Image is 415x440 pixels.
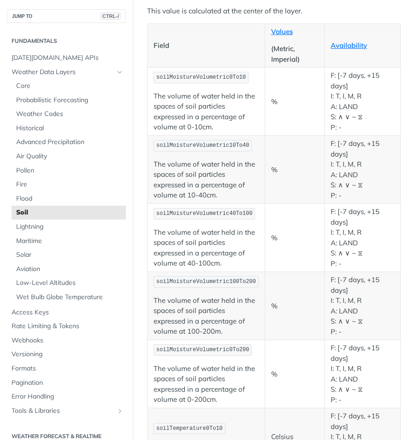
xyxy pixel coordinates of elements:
[7,9,126,23] button: JUMP TOCTRL-/
[12,392,124,401] span: Error Handling
[16,250,124,260] span: Solar
[154,41,259,51] p: Field
[16,265,124,274] span: Aviation
[331,207,394,269] p: F: [-7 days, +15 days] I: T, I, M, R A: LAND S: ∧ ∨ ~ ⧖ P: -
[7,306,126,319] a: Access Keys
[156,278,256,285] span: soilMoistureVolumetric100To200
[156,347,249,353] span: soilMoistureVolumetric0To200
[7,390,126,404] a: Error Handling
[154,295,259,337] p: The volume of water held in the spaces of soil particles expressed in a percentage of volume at 1...
[331,343,394,405] p: F: [-7 days, +15 days] I: T, I, M, R A: LAND S: ∧ ∨ ~ ⧖ P: -
[331,70,394,133] p: F: [-7 days, +15 days] I: T, I, M, R A: LAND S: ∧ ∨ ~ ⧖ P: -
[12,350,124,359] span: Versioning
[16,152,124,161] span: Air Quality
[271,97,319,107] p: %
[12,290,126,304] a: Wet Bulb Globe Temperature
[12,322,124,331] span: Rate Limiting & Tokens
[12,164,126,178] a: Pollen
[16,278,124,288] span: Low-Level Altitudes
[156,425,223,432] span: soilTemperature0To10
[7,362,126,376] a: Formats
[12,122,126,135] a: Historical
[7,65,126,79] a: Weather Data LayersHide subpages for Weather Data Layers
[7,37,126,45] h2: Fundamentals
[16,194,124,203] span: Flood
[12,308,124,317] span: Access Keys
[12,93,126,107] a: Probabilistic Forecasting
[16,166,124,175] span: Pollen
[16,96,124,105] span: Probabilistic Forecasting
[101,12,121,20] span: CTRL-/
[16,208,124,217] span: Soil
[12,248,126,262] a: Solar
[271,369,319,380] p: %
[271,233,319,243] p: %
[12,276,126,290] a: Low-Level Altitudes
[12,192,126,206] a: Flood
[154,91,259,133] p: The volume of water held in the spaces of soil particles expressed in a percentage of volume at 0...
[16,81,124,91] span: Core
[116,69,124,76] button: Hide subpages for Weather Data Layers
[331,139,394,201] p: F: [-7 days, +15 days] I: T, I, M, R A: LAND S: ∧ ∨ ~ ⧖ P: -
[12,336,124,345] span: Webhooks
[156,142,249,149] span: soilMoistureVolumetric10To40
[16,124,124,133] span: Historical
[12,364,124,373] span: Formats
[156,210,253,217] span: soilMoistureVolumetric40To100
[16,237,124,246] span: Maritime
[154,159,259,201] p: The volume of water held in the spaces of soil particles expressed in a percentage of volume at 1...
[12,378,124,388] span: Pagination
[331,275,394,337] p: F: [-7 days, +15 days] I: T, I, M, R A: LAND S: ∧ ∨ ~ ⧖ P: -
[16,293,124,302] span: Wet Bulb Globe Temperature
[12,150,126,163] a: Air Quality
[7,376,126,390] a: Pagination
[16,138,124,147] span: Advanced Precipitation
[7,404,126,418] a: Tools & LibrariesShow subpages for Tools & Libraries
[12,262,126,276] a: Aviation
[116,407,124,415] button: Show subpages for Tools & Libraries
[12,79,126,93] a: Core
[12,234,126,248] a: Maritime
[154,364,259,405] p: The volume of water held in the spaces of soil particles expressed in a percentage of volume at 0...
[271,301,319,312] p: %
[12,220,126,234] a: Lightning
[16,110,124,119] span: Weather Codes
[12,68,114,77] span: Weather Data Layers
[7,319,126,333] a: Rate Limiting & Tokens
[12,135,126,149] a: Advanced Precipitation
[12,53,124,63] span: [DATE][DOMAIN_NAME] APIs
[12,178,126,191] a: Fire
[16,180,124,189] span: Fire
[271,44,319,64] p: (Metric, Imperial)
[7,334,126,347] a: Webhooks
[156,74,246,81] span: soilMoistureVolumetric0To10
[12,107,126,121] a: Weather Codes
[12,206,126,220] a: Soil
[271,27,293,36] a: Values
[7,347,126,361] a: Versioning
[16,222,124,232] span: Lightning
[12,406,114,416] span: Tools & Libraries
[154,227,259,269] p: The volume of water held in the spaces of soil particles expressed in a percentage of volume at 4...
[7,51,126,65] a: [DATE][DOMAIN_NAME] APIs
[331,41,367,50] a: Availability
[147,6,401,17] p: This value is calculated at the center of the layer.
[271,165,319,175] p: %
